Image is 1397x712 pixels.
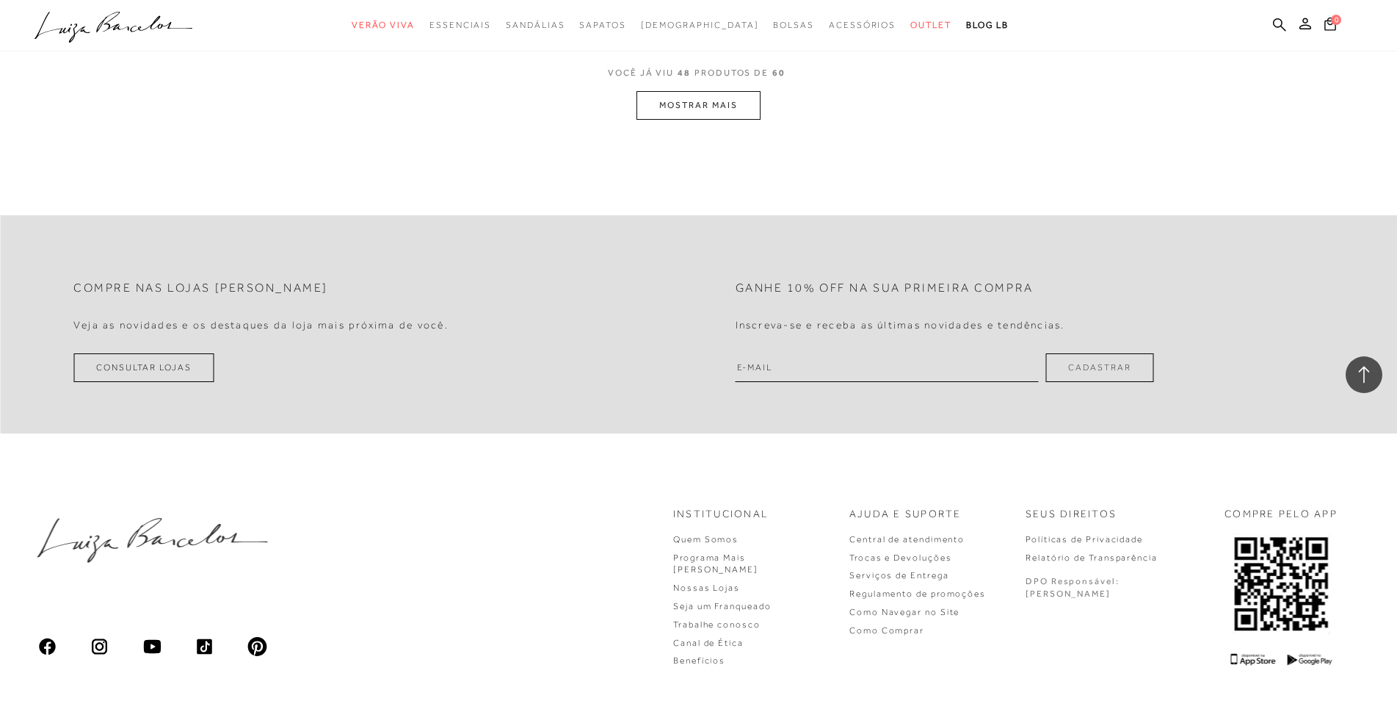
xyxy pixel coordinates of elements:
[73,281,328,295] h2: Compre nas lojas [PERSON_NAME]
[673,507,769,522] p: Institucional
[966,20,1009,30] span: BLOG LB
[506,20,565,30] span: Sandálias
[1026,507,1117,522] p: Seus Direitos
[641,20,759,30] span: [DEMOGRAPHIC_DATA]
[1230,653,1275,666] img: App Store Logo
[673,534,739,544] a: Quem Somos
[673,601,772,611] a: Seja um Franqueado
[673,553,758,575] a: Programa Mais [PERSON_NAME]
[736,353,1039,382] input: E-mail
[849,534,965,544] a: Central de atendimento
[1233,533,1329,634] img: QRCODE
[849,570,948,580] a: Serviços de Entrega
[673,619,761,630] a: Trabalhe conosco
[849,589,986,599] a: Regulamento de promoções
[142,636,162,657] img: youtube_material_rounded
[772,68,785,78] span: 60
[1224,507,1338,522] p: COMPRE PELO APP
[37,636,57,657] img: facebook_ios_glyph
[966,12,1009,39] a: BLOG LB
[849,607,959,617] a: Como Navegar no Site
[73,319,449,331] h4: Veja as novidades e os destaques da loja mais próxima de você.
[195,636,215,657] img: tiktok
[608,68,789,78] span: VOCÊ JÁ VIU PRODUTOS DE
[673,655,725,666] a: Benefícios
[773,12,814,39] a: categoryNavScreenReaderText
[352,12,415,39] a: categoryNavScreenReaderText
[90,636,110,657] img: instagram_material_outline
[641,12,759,39] a: noSubCategoriesText
[849,553,951,563] a: Trocas e Devoluções
[829,12,896,39] a: categoryNavScreenReaderText
[1026,534,1143,544] a: Políticas de Privacidade
[1287,653,1332,666] img: Google Play Logo
[849,625,924,636] a: Como Comprar
[579,12,625,39] a: categoryNavScreenReaderText
[678,68,691,78] span: 48
[37,518,267,563] img: luiza-barcelos.png
[579,20,625,30] span: Sapatos
[829,20,896,30] span: Acessórios
[736,281,1034,295] h2: Ganhe 10% off na sua primeira compra
[736,319,1065,331] h4: Inscreva-se e receba as últimas novidades e tendências.
[247,636,267,657] img: pinterest_ios_filled
[1331,15,1341,25] span: 0
[773,20,814,30] span: Bolsas
[636,91,760,120] button: MOSTRAR MAIS
[73,353,214,382] a: Consultar Lojas
[1026,553,1158,563] a: Relatório de Transparência
[429,20,491,30] span: Essenciais
[673,638,744,648] a: Canal de Ética
[1320,16,1340,36] button: 0
[673,583,740,593] a: Nossas Lojas
[429,12,491,39] a: categoryNavScreenReaderText
[352,20,415,30] span: Verão Viva
[506,12,565,39] a: categoryNavScreenReaderText
[1045,353,1153,382] button: Cadastrar
[849,507,962,522] p: Ajuda e Suporte
[910,20,951,30] span: Outlet
[1026,575,1120,600] p: DPO Responsável: [PERSON_NAME]
[910,12,951,39] a: categoryNavScreenReaderText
